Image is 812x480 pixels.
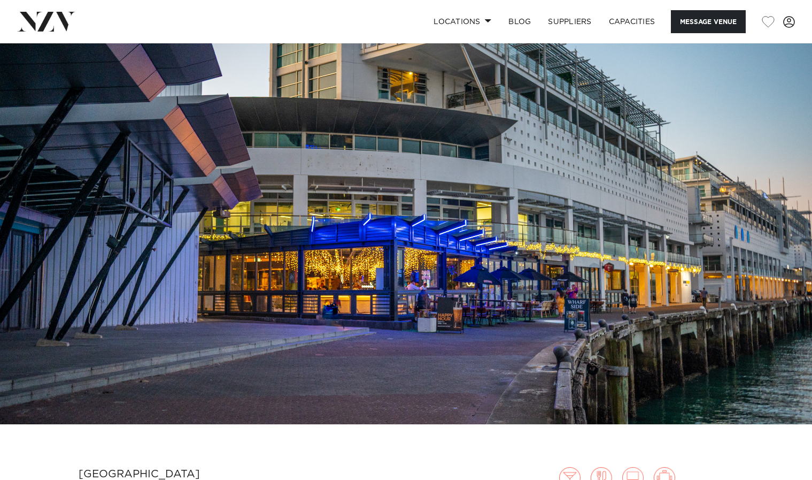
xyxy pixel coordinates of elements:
[539,10,600,33] a: SUPPLIERS
[500,10,539,33] a: BLOG
[600,10,664,33] a: Capacities
[79,469,200,479] small: [GEOGRAPHIC_DATA]
[671,10,746,33] button: Message Venue
[17,12,75,31] img: nzv-logo.png
[425,10,500,33] a: Locations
